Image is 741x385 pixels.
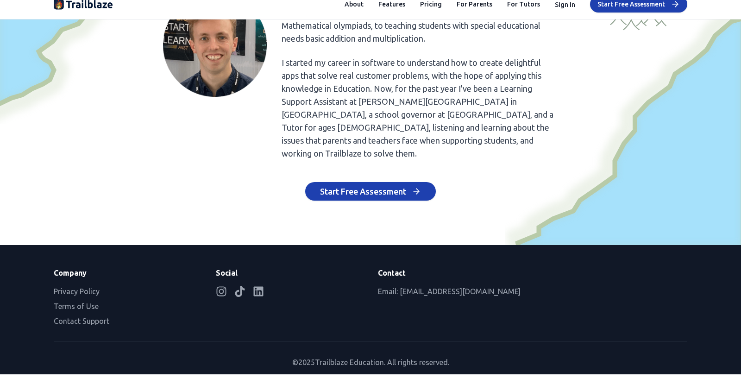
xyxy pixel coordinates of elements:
[54,357,687,368] p: © 2025 Trailblaze Education. All rights reserved.
[216,267,363,278] h3: Social
[234,286,245,297] a: TikTok
[54,316,109,327] button: Contact Support
[216,286,227,297] a: Instagram
[378,286,525,297] p: Email: [EMAIL_ADDRESS][DOMAIN_NAME]
[282,56,558,160] p: I started my career in software to understand how to create delightful apps that solve real custo...
[54,267,201,278] h3: Company
[305,188,436,196] a: Start Free Assessment
[378,267,525,278] h3: Contact
[54,302,99,310] a: Terms of Use
[253,286,264,297] a: LinkedIn
[54,287,100,296] a: Privacy Policy
[305,182,436,201] button: Start Free Assessment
